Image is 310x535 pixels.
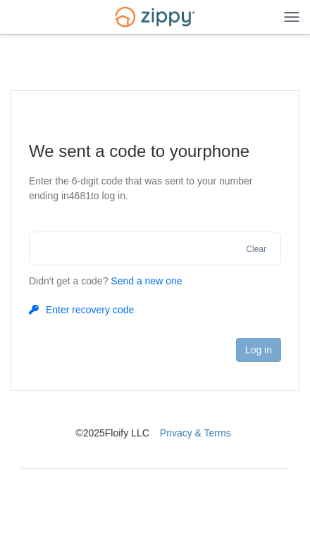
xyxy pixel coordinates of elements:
[21,391,289,440] nav: © 2025 Floify LLC
[29,274,281,289] p: Didn't get a code?
[242,243,271,256] button: Clear
[29,174,281,203] p: Enter the 6-digit code that was sent to your number ending in 4681 to log in.
[29,140,281,163] h1: We sent a code to your phone
[111,274,182,289] button: Send a new one
[160,427,231,439] a: Privacy & Terms
[29,303,134,317] button: Enter recovery code
[284,11,299,22] img: Mobile Dropdown Menu
[236,338,281,362] button: Log in
[106,1,204,34] img: Logo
